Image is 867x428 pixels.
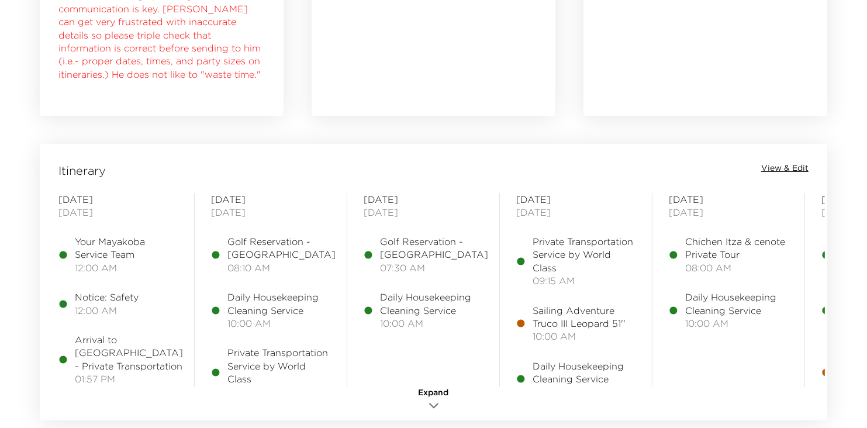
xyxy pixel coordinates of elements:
button: View & Edit [761,163,809,174]
span: [DATE] [364,206,483,219]
span: [DATE] [364,193,483,206]
span: Daily Housekeeping Cleaning Service [533,360,635,386]
span: 09:15 AM [533,274,635,287]
span: Private Transportation Service by World Class [227,346,330,385]
span: [DATE] [669,193,788,206]
span: Private Transportation Service by World Class [533,235,635,274]
span: 01:57 PM [75,372,183,385]
span: 08:10 AM [227,261,336,274]
button: Expand [405,387,463,415]
span: 12:00 AM [75,304,139,317]
span: Daily Housekeeping Cleaning Service [227,291,330,317]
span: Daily Housekeeping Cleaning Service [685,291,788,317]
span: 12:00 AM [75,261,178,274]
span: Notice: Safety [75,291,139,303]
span: 10:00 AM [685,317,788,330]
span: 10:00 AM [533,330,635,343]
span: [DATE] [211,193,330,206]
span: [DATE] [669,206,788,219]
span: Sailing Adventure Truco III Leopard 51'' [533,304,635,330]
span: 10:00 AM [227,317,330,330]
span: Chichen Itza & cenote Private Tour [685,235,788,261]
span: Golf Reservation - [GEOGRAPHIC_DATA] [227,235,336,261]
span: 07:30 AM [380,261,488,274]
span: 08:00 AM [685,261,788,274]
span: 07:00 PM [227,386,330,399]
span: 10:00 AM [380,317,483,330]
span: Expand [419,387,449,399]
span: [DATE] [516,206,635,219]
span: Golf Reservation - [GEOGRAPHIC_DATA] [380,235,488,261]
span: Arrival to [GEOGRAPHIC_DATA] - Private Transportation [75,333,183,372]
span: [DATE] [211,206,330,219]
span: [DATE] [58,206,178,219]
span: Your Mayakoba Service Team [75,235,178,261]
span: Daily Housekeeping Cleaning Service [380,291,483,317]
span: 10:00 AM [533,386,635,399]
span: [DATE] [58,193,178,206]
span: [DATE] [516,193,635,206]
span: Itinerary [58,163,106,179]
